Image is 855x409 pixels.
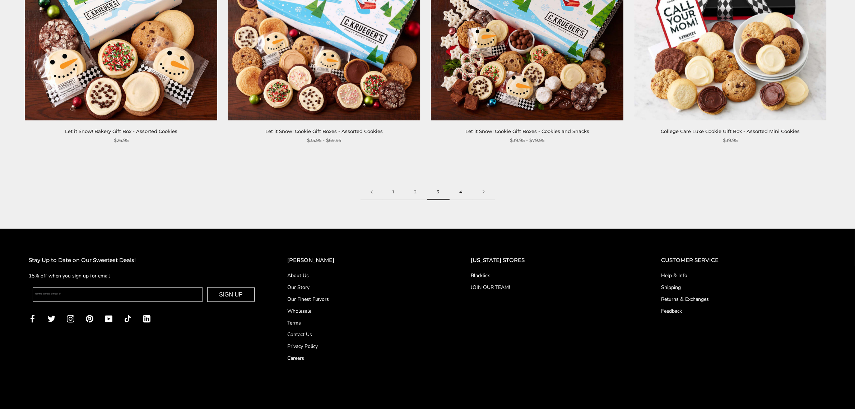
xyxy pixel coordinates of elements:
input: Enter your email [33,288,203,302]
a: About Us [287,272,442,279]
a: Help & Info [661,272,826,279]
h2: CUSTOMER SERVICE [661,256,826,265]
a: Let it Snow! Cookie Gift Boxes - Assorted Cookies [265,128,383,134]
a: Shipping [661,284,826,291]
span: $26.95 [114,137,129,144]
h2: [PERSON_NAME] [287,256,442,265]
a: JOIN OUR TEAM! [471,284,632,291]
span: 3 [427,184,450,200]
a: Twitter [48,314,55,323]
a: Let it Snow! Cookie Gift Boxes - Cookies and Snacks [465,128,589,134]
a: Contact Us [287,331,442,339]
p: 15% off when you sign up for email [29,272,259,280]
a: Our Story [287,284,442,291]
a: Returns & Exchanges [661,295,826,303]
a: Pinterest [86,314,93,323]
a: College Care Luxe Cookie Gift Box - Assorted Mini Cookies [661,128,800,134]
span: $39.95 - $79.95 [510,137,544,144]
a: Privacy Policy [287,343,442,350]
a: Blacklick [471,272,632,279]
a: TikTok [124,314,131,323]
span: $39.95 [723,137,738,144]
a: Careers [287,355,442,362]
a: YouTube [105,314,112,323]
a: Feedback [661,307,826,315]
span: $35.95 - $69.95 [307,137,341,144]
a: Instagram [67,314,74,323]
a: Next page [473,184,495,200]
a: 1 [383,184,404,200]
a: LinkedIn [143,314,150,323]
a: Previous page [361,184,383,200]
a: 4 [450,184,473,200]
h2: Stay Up to Date on Our Sweetest Deals! [29,256,259,265]
a: 2 [404,184,427,200]
a: Terms [287,319,442,327]
a: Our Finest Flavors [287,295,442,303]
a: Wholesale [287,307,442,315]
a: Let it Snow! Bakery Gift Box - Assorted Cookies [65,128,177,134]
a: Facebook [29,314,36,323]
button: SIGN UP [207,288,255,302]
h2: [US_STATE] STORES [471,256,632,265]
